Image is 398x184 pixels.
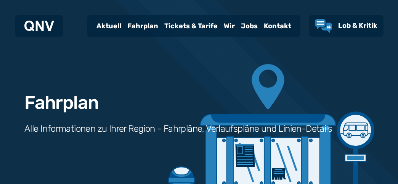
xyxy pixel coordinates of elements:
[315,19,377,33] a: Lob & Kritik
[261,16,294,36] a: Kontakt
[24,21,54,31] img: QNV Logo
[221,16,238,36] a: Wir
[24,123,332,135] h3: Alle Informationen zu Ihrer Region - Fahrpläne, Verlaufspläne und Linien-Details
[124,16,161,36] a: Fahrplan
[93,16,124,36] a: Aktuell
[161,16,221,36] a: Tickets & Tarife
[338,21,377,30] span: Lob & Kritik
[24,18,54,34] a: QNV Logo
[238,16,261,36] a: Jobs
[24,94,98,112] h1: Fahrplan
